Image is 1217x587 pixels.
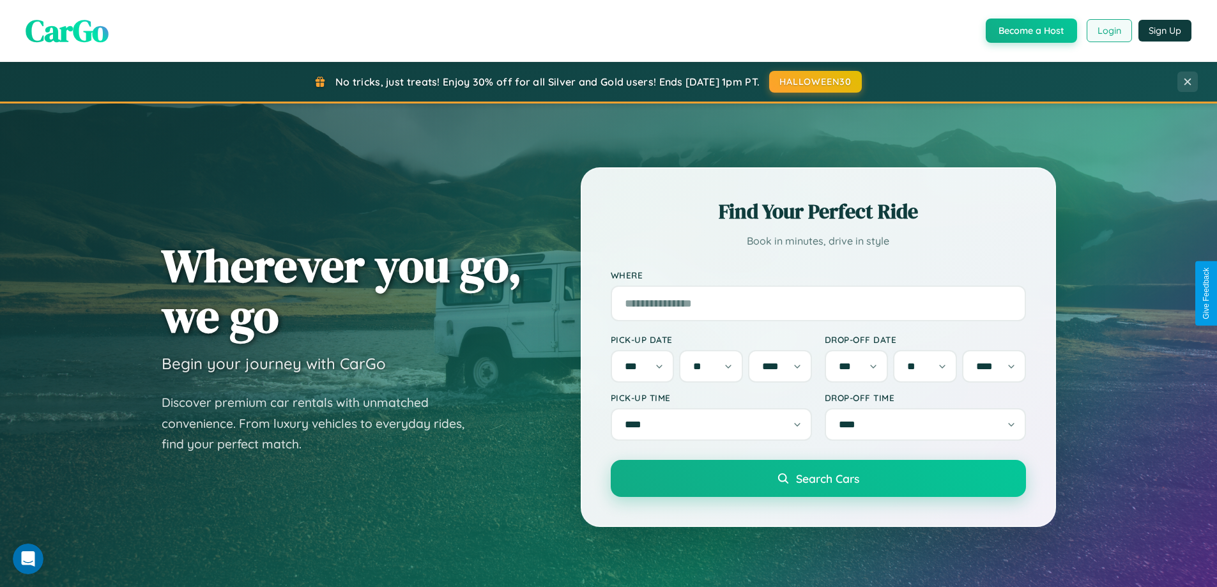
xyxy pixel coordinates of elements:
[611,334,812,345] label: Pick-up Date
[796,471,859,485] span: Search Cars
[611,232,1026,250] p: Book in minutes, drive in style
[611,197,1026,225] h2: Find Your Perfect Ride
[1087,19,1132,42] button: Login
[611,392,812,403] label: Pick-up Time
[1138,20,1191,42] button: Sign Up
[335,75,760,88] span: No tricks, just treats! Enjoy 30% off for all Silver and Gold users! Ends [DATE] 1pm PT.
[769,71,862,93] button: HALLOWEEN30
[986,19,1077,43] button: Become a Host
[162,392,481,455] p: Discover premium car rentals with unmatched convenience. From luxury vehicles to everyday rides, ...
[825,334,1026,345] label: Drop-off Date
[13,544,43,574] iframe: Intercom live chat
[1202,268,1211,319] div: Give Feedback
[825,392,1026,403] label: Drop-off Time
[26,10,109,52] span: CarGo
[611,460,1026,497] button: Search Cars
[611,270,1026,280] label: Where
[162,354,386,373] h3: Begin your journey with CarGo
[162,240,522,341] h1: Wherever you go, we go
